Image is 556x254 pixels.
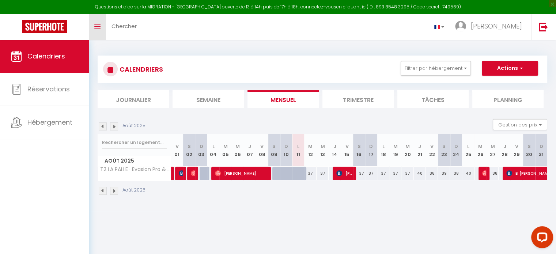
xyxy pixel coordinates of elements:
[272,143,276,150] abbr: S
[27,118,72,127] span: Hébergement
[98,90,169,108] li: Journalier
[27,84,70,94] span: Réservations
[235,143,240,150] abbr: M
[487,134,499,167] th: 27
[179,166,183,180] span: [PERSON_NAME]
[248,143,251,150] abbr: J
[393,143,398,150] abbr: M
[389,167,401,180] div: 37
[98,156,171,166] span: Août 2025
[493,119,547,130] button: Gestion des prix
[471,22,522,31] span: [PERSON_NAME]
[322,90,394,108] li: Trimestre
[438,167,450,180] div: 39
[353,134,365,167] th: 16
[308,143,313,150] abbr: M
[333,143,336,150] abbr: J
[219,134,231,167] th: 05
[414,167,426,180] div: 40
[539,22,548,31] img: logout
[111,22,137,30] span: Chercher
[305,167,317,180] div: 37
[462,134,474,167] th: 25
[305,134,317,167] th: 12
[256,134,268,167] th: 08
[535,134,547,167] th: 31
[450,167,462,180] div: 38
[200,143,203,150] abbr: D
[99,167,172,172] span: T2 LA PALLE · Évasion Pro & Fun à [GEOGRAPHIC_DATA] HPL
[317,134,329,167] th: 13
[401,167,413,180] div: 37
[377,134,389,167] th: 18
[173,90,244,108] li: Semaine
[515,143,518,150] abbr: V
[215,166,267,180] span: [PERSON_NAME]
[321,143,325,150] abbr: M
[358,143,361,150] abbr: S
[511,134,523,167] th: 29
[442,143,446,150] abbr: S
[353,167,365,180] div: 37
[247,90,319,108] li: Mensuel
[280,134,292,167] th: 10
[212,143,215,150] abbr: L
[455,21,466,32] img: ...
[284,143,288,150] abbr: D
[430,143,434,150] abbr: V
[345,143,348,150] abbr: V
[523,134,535,167] th: 30
[401,61,471,76] button: Filtrer par hébergement
[191,166,195,180] span: [PERSON_NAME]
[478,143,483,150] abbr: M
[232,134,244,167] th: 06
[527,143,530,150] abbr: S
[27,52,65,61] span: Calendriers
[188,143,191,150] abbr: S
[183,134,195,167] th: 02
[207,134,219,167] th: 04
[195,134,207,167] th: 03
[244,134,256,167] th: 07
[450,134,462,167] th: 24
[336,4,367,10] a: en cliquant ici
[336,166,352,180] span: [PERSON_NAME]
[414,134,426,167] th: 21
[405,143,410,150] abbr: M
[118,61,163,77] h3: CALENDRIERS
[122,122,145,129] p: Août 2025
[397,90,469,108] li: Tâches
[365,167,377,180] div: 37
[462,167,474,180] div: 40
[418,143,421,150] abbr: J
[341,134,353,167] th: 15
[472,90,544,108] li: Planning
[260,143,264,150] abbr: V
[223,143,228,150] abbr: M
[438,134,450,167] th: 23
[297,143,299,150] abbr: L
[106,14,142,40] a: Chercher
[268,134,280,167] th: 09
[474,134,487,167] th: 26
[389,134,401,167] th: 19
[525,223,556,254] iframe: LiveChat chat widget
[102,136,167,149] input: Rechercher un logement...
[482,61,538,76] button: Actions
[175,143,179,150] abbr: V
[454,143,458,150] abbr: D
[292,134,305,167] th: 11
[450,14,531,40] a: ... [PERSON_NAME]
[369,143,373,150] abbr: D
[490,143,495,150] abbr: M
[467,143,469,150] abbr: L
[382,143,385,150] abbr: L
[317,167,329,180] div: 37
[426,167,438,180] div: 38
[503,143,506,150] abbr: J
[329,134,341,167] th: 14
[487,167,499,180] div: 38
[401,134,413,167] th: 20
[365,134,377,167] th: 17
